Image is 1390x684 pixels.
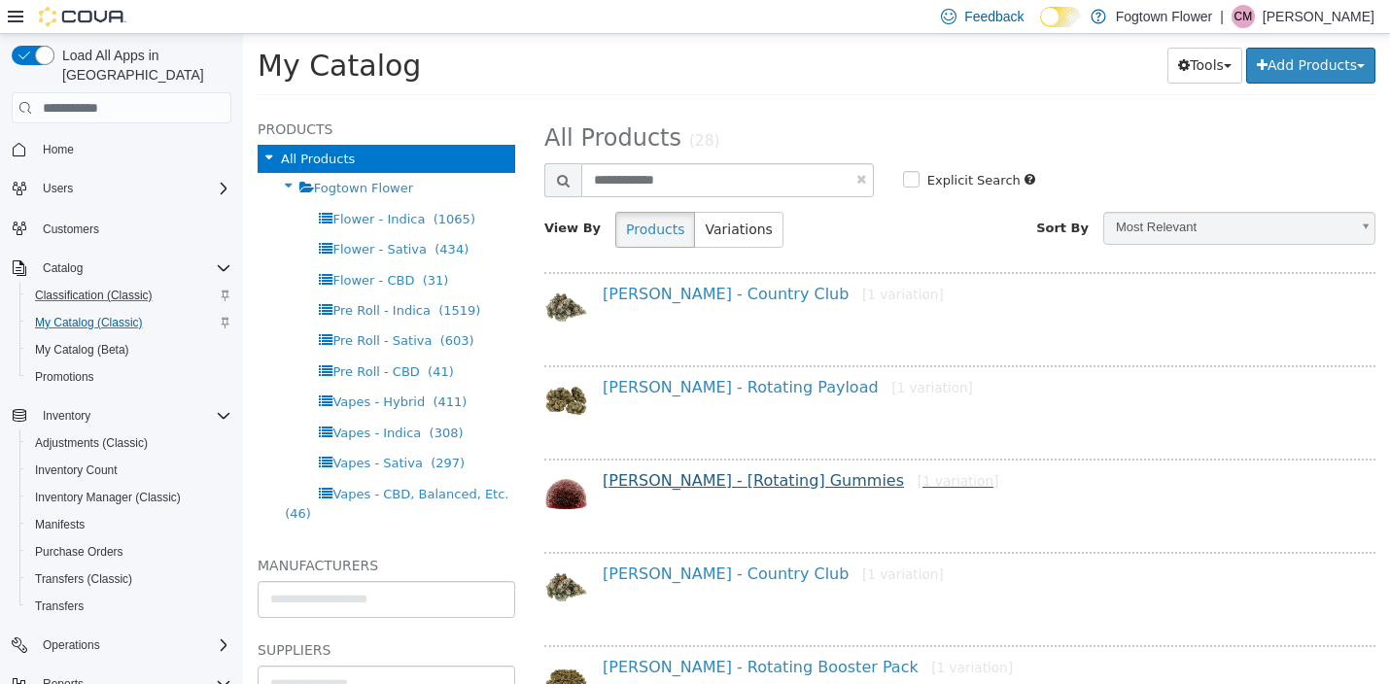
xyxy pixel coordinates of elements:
a: Adjustments (Classic) [27,431,156,455]
button: Customers [4,214,239,242]
a: Transfers (Classic) [27,567,140,591]
small: (28) [446,98,477,116]
img: 150 [301,252,345,295]
button: Operations [35,633,108,657]
span: Classification (Classic) [35,288,153,303]
button: Promotions [19,363,239,391]
span: (308) [187,392,221,406]
img: 150 [301,625,345,668]
span: Vapes - Sativa [89,422,179,436]
span: Fogtown Flower [71,147,170,161]
span: (1519) [195,269,237,284]
button: Variations [451,178,539,214]
span: My Catalog (Classic) [27,311,231,334]
button: Inventory [35,404,98,427]
img: 150 [301,438,345,482]
span: (1065) [191,178,232,192]
span: Catalog [43,260,83,276]
span: Adjustments (Classic) [27,431,231,455]
button: Transfers [19,593,239,620]
span: Pre Roll - Sativa [89,299,189,314]
span: Classification (Classic) [27,284,231,307]
span: Users [43,181,73,196]
button: Transfers (Classic) [19,565,239,593]
span: All Products [301,90,438,118]
span: (297) [188,422,222,436]
small: [1 variation] [648,346,730,361]
a: Purchase Orders [27,540,131,564]
a: Home [35,138,82,161]
h5: Suppliers [15,604,272,628]
span: Transfers (Classic) [35,571,132,587]
span: Pre Roll - CBD [89,330,176,345]
a: [PERSON_NAME] - Country Club[1 variation] [360,530,701,549]
a: Inventory Count [27,459,125,482]
span: Promotions [35,369,94,385]
h5: Products [15,84,272,107]
a: [PERSON_NAME] - Country Club[1 variation] [360,251,701,269]
button: Home [4,135,239,163]
span: Operations [35,633,231,657]
div: Cameron McCrae [1232,5,1255,28]
button: Add Products [1003,14,1132,50]
span: (41) [185,330,211,345]
span: Adjustments (Classic) [35,435,148,451]
span: Vapes - Hybrid [89,360,182,375]
span: Vapes - Indica [89,392,178,406]
span: Users [35,177,231,200]
button: Manifests [19,511,239,538]
button: Products [372,178,452,214]
span: Home [43,142,74,157]
span: CM [1234,5,1253,28]
span: (31) [180,239,206,254]
span: (434) [191,208,226,222]
button: My Catalog (Beta) [19,336,239,363]
span: (603) [197,299,231,314]
button: Classification (Classic) [19,282,239,309]
label: Explicit Search [679,137,778,156]
a: Classification (Classic) [27,284,160,307]
span: Transfers (Classic) [27,567,231,591]
span: Flower - CBD [89,239,171,254]
a: My Catalog (Beta) [27,338,137,361]
h5: Manufacturers [15,520,272,543]
a: My Catalog (Classic) [27,311,151,334]
span: Inventory [43,408,90,424]
span: Transfers [27,595,231,618]
a: Inventory Manager (Classic) [27,486,189,509]
button: My Catalog (Classic) [19,309,239,336]
span: Pre Roll - Indica [89,269,187,284]
span: Operations [43,637,100,653]
span: Home [35,137,231,161]
span: Feedback [964,7,1024,26]
span: (411) [190,360,224,375]
span: Customers [35,216,231,240]
span: All Products [38,118,112,132]
small: [1 variation] [675,439,756,455]
span: Vapes - CBD, Balanced, Etc. [89,453,265,467]
p: | [1220,5,1224,28]
p: Fogtown Flower [1116,5,1213,28]
span: Customers [43,222,99,237]
button: Catalog [35,256,90,280]
span: Manifests [35,517,85,532]
span: My Catalog (Classic) [35,315,143,330]
a: [PERSON_NAME] - Rotating Booster Pack[1 variation] [360,624,770,642]
button: Users [4,175,239,202]
button: Inventory [4,402,239,429]
span: Inventory Manager (Classic) [27,486,231,509]
button: Inventory Count [19,457,239,484]
a: Promotions [27,365,102,389]
span: Inventory Count [35,462,118,478]
input: Dark Mode [1040,7,1081,27]
img: Cova [39,7,126,26]
span: My Catalog (Beta) [27,338,231,361]
button: Tools [924,14,999,50]
button: Adjustments (Classic) [19,429,239,457]
span: Inventory Count [27,459,231,482]
span: Inventory [35,404,231,427]
span: Inventory Manager (Classic) [35,490,181,505]
span: My Catalog (Beta) [35,342,129,358]
span: Promotions [27,365,231,389]
span: Catalog [35,256,231,280]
